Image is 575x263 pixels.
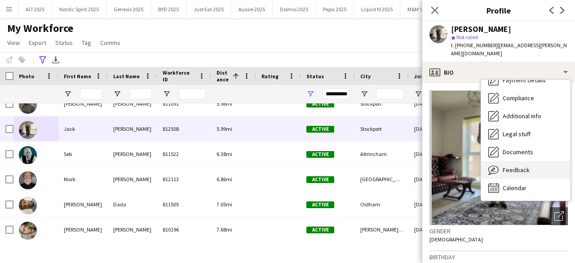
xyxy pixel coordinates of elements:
[4,37,23,49] a: View
[414,73,432,80] span: Joined
[217,100,232,107] span: 5.96mi
[360,73,371,80] span: City
[400,0,442,18] button: M&M's 2025
[409,217,463,242] div: [DATE]
[354,0,400,18] button: Liquid IV 2025
[217,151,232,157] span: 6.38mi
[78,37,95,49] a: Tag
[503,94,534,102] span: Compliance
[108,167,157,192] div: [PERSON_NAME]
[306,176,334,183] span: Active
[108,217,157,242] div: [PERSON_NAME]
[106,0,151,18] button: Genesis 2025
[100,39,120,47] span: Comms
[422,62,575,83] div: Bio
[19,196,37,214] img: Samuel Dada
[157,116,211,141] div: 812508
[409,167,463,192] div: [DATE]
[157,91,211,116] div: 811091
[19,222,37,240] img: Laura Smallwood
[52,37,76,49] a: Status
[231,0,273,18] button: Aussie 2025
[217,201,232,208] span: 7.05mi
[481,179,570,197] div: Calendar
[409,192,463,217] div: [DATE]
[157,192,211,217] div: 811505
[64,73,91,80] span: First Name
[429,227,568,235] h3: Gender
[25,37,50,49] a: Export
[306,73,324,80] span: Status
[306,201,334,208] span: Active
[306,227,334,233] span: Active
[19,73,34,80] span: Photo
[481,107,570,125] div: Additional info
[58,116,108,141] div: Jack
[481,161,570,179] div: Feedback
[108,192,157,217] div: Dada
[306,151,334,158] span: Active
[7,39,20,47] span: View
[58,91,108,116] div: [PERSON_NAME]
[163,69,195,83] span: Workforce ID
[481,143,570,161] div: Documents
[217,176,232,183] span: 6.86mi
[414,90,422,98] button: Open Filter Menu
[55,39,73,47] span: Status
[18,0,52,18] button: AO 2025
[316,0,354,18] button: Pepsi 2025
[503,130,531,138] span: Legal stuff
[273,0,316,18] button: Dolmio 2025
[503,166,530,174] span: Feedback
[37,54,48,65] app-action-btn: Advanced filters
[157,142,211,166] div: 811522
[503,112,541,120] span: Additional info
[80,89,102,99] input: First Name Filter Input
[306,126,334,133] span: Active
[306,90,314,98] button: Open Filter Menu
[163,90,171,98] button: Open Filter Menu
[355,167,409,192] div: [GEOGRAPHIC_DATA]
[451,42,498,49] span: t. [PHONE_NUMBER]
[7,22,73,35] span: My Workforce
[409,116,463,141] div: [DATE]
[481,89,570,107] div: Compliance
[186,0,231,18] button: Just Eat 2025
[355,91,409,116] div: Stockport
[503,148,533,156] span: Documents
[360,90,368,98] button: Open Filter Menu
[429,236,483,243] span: [DEMOGRAPHIC_DATA]
[108,91,157,116] div: [PERSON_NAME]
[97,37,124,49] a: Comms
[550,207,568,225] div: Open photos pop-in
[179,89,206,99] input: Workforce ID Filter Input
[217,226,232,233] span: 7.68mi
[355,192,409,217] div: Oldham
[50,54,61,65] app-action-btn: Export XLSX
[82,39,91,47] span: Tag
[451,25,511,33] div: [PERSON_NAME]
[451,42,567,57] span: | [EMAIL_ADDRESS][PERSON_NAME][DOMAIN_NAME]
[355,142,409,166] div: Altrincham
[456,34,478,40] span: Not rated
[19,96,37,114] img: Tanya Riley
[481,71,570,89] div: Payment details
[113,73,140,80] span: Last Name
[58,217,108,242] div: [PERSON_NAME]
[58,167,108,192] div: Mark
[113,90,121,98] button: Open Filter Menu
[129,89,152,99] input: Last Name Filter Input
[306,101,334,107] span: Active
[376,89,403,99] input: City Filter Input
[108,142,157,166] div: [PERSON_NAME]
[503,76,546,84] span: Payment details
[429,90,568,225] img: Crew avatar or photo
[422,4,575,16] h3: Profile
[19,171,37,189] img: Mark Foster
[151,0,186,18] button: BYD 2025
[108,116,157,141] div: [PERSON_NAME]
[217,69,229,83] span: Distance
[157,167,211,192] div: 812113
[58,192,108,217] div: [PERSON_NAME]
[409,91,463,116] div: [DATE]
